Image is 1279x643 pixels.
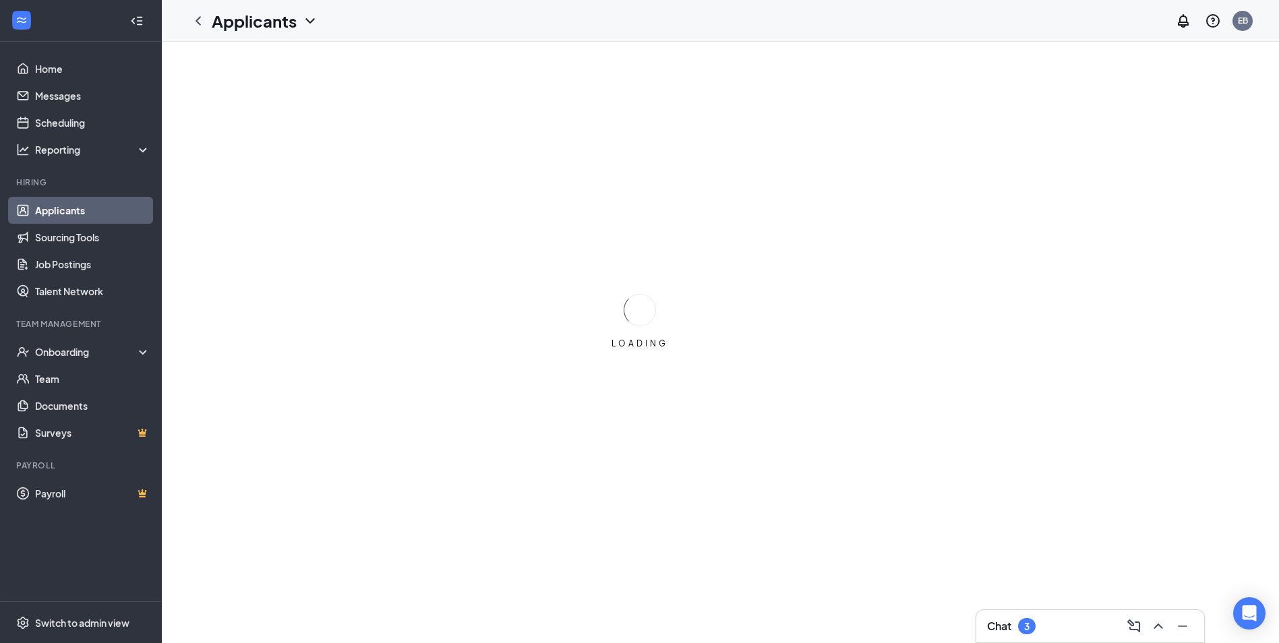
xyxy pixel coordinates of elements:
[35,55,150,82] a: Home
[987,619,1011,634] h3: Chat
[35,278,150,305] a: Talent Network
[35,345,139,359] div: Onboarding
[16,345,30,359] svg: UserCheck
[1233,597,1266,630] div: Open Intercom Messenger
[35,109,150,136] a: Scheduling
[1174,618,1191,634] svg: Minimize
[302,13,318,29] svg: ChevronDown
[130,14,144,28] svg: Collapse
[16,460,148,471] div: Payroll
[35,365,150,392] a: Team
[35,251,150,278] a: Job Postings
[35,197,150,224] a: Applicants
[1175,13,1191,29] svg: Notifications
[35,143,151,156] div: Reporting
[606,338,674,349] div: LOADING
[1024,621,1030,632] div: 3
[1150,618,1166,634] svg: ChevronUp
[212,9,297,32] h1: Applicants
[35,616,129,630] div: Switch to admin view
[1123,615,1145,637] button: ComposeMessage
[16,318,148,330] div: Team Management
[1148,615,1169,637] button: ChevronUp
[35,480,150,507] a: PayrollCrown
[1238,15,1248,26] div: EB
[1205,13,1221,29] svg: QuestionInfo
[16,143,30,156] svg: Analysis
[35,82,150,109] a: Messages
[1126,618,1142,634] svg: ComposeMessage
[15,13,28,27] svg: WorkstreamLogo
[190,13,206,29] svg: ChevronLeft
[1172,615,1193,637] button: Minimize
[35,224,150,251] a: Sourcing Tools
[35,392,150,419] a: Documents
[16,616,30,630] svg: Settings
[16,177,148,188] div: Hiring
[35,419,150,446] a: SurveysCrown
